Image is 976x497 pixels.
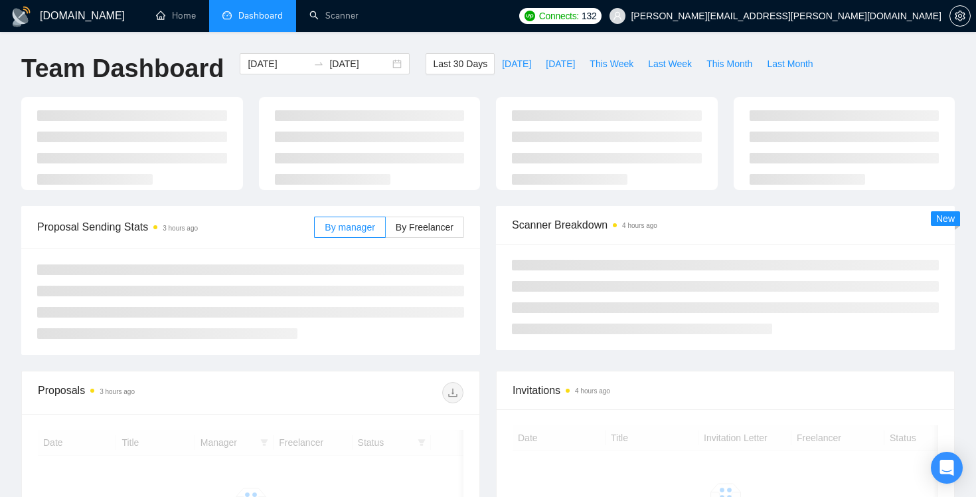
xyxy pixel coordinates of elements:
[329,56,390,71] input: End date
[512,217,939,233] span: Scanner Breakdown
[426,53,495,74] button: Last 30 Days
[950,11,970,21] span: setting
[222,11,232,20] span: dashboard
[21,53,224,84] h1: Team Dashboard
[163,225,198,232] time: 3 hours ago
[648,56,692,71] span: Last Week
[238,10,283,21] span: Dashboard
[936,213,955,224] span: New
[582,9,596,23] span: 132
[949,5,971,27] button: setting
[313,58,324,69] span: to
[706,56,752,71] span: This Month
[513,382,938,399] span: Invitations
[38,382,251,403] div: Proposals
[582,53,641,74] button: This Week
[248,56,308,71] input: Start date
[546,56,575,71] span: [DATE]
[495,53,538,74] button: [DATE]
[590,56,633,71] span: This Week
[613,11,622,21] span: user
[100,388,135,395] time: 3 hours ago
[396,222,453,233] span: By Freelancer
[767,56,813,71] span: Last Month
[309,10,359,21] a: searchScanner
[949,11,971,21] a: setting
[538,53,582,74] button: [DATE]
[699,53,760,74] button: This Month
[11,6,32,27] img: logo
[539,9,579,23] span: Connects:
[37,219,314,235] span: Proposal Sending Stats
[641,53,699,74] button: Last Week
[760,53,820,74] button: Last Month
[525,11,535,21] img: upwork-logo.png
[433,56,487,71] span: Last 30 Days
[502,56,531,71] span: [DATE]
[325,222,374,233] span: By manager
[622,222,657,229] time: 4 hours ago
[931,452,963,484] div: Open Intercom Messenger
[156,10,196,21] a: homeHome
[313,58,324,69] span: swap-right
[575,387,610,395] time: 4 hours ago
